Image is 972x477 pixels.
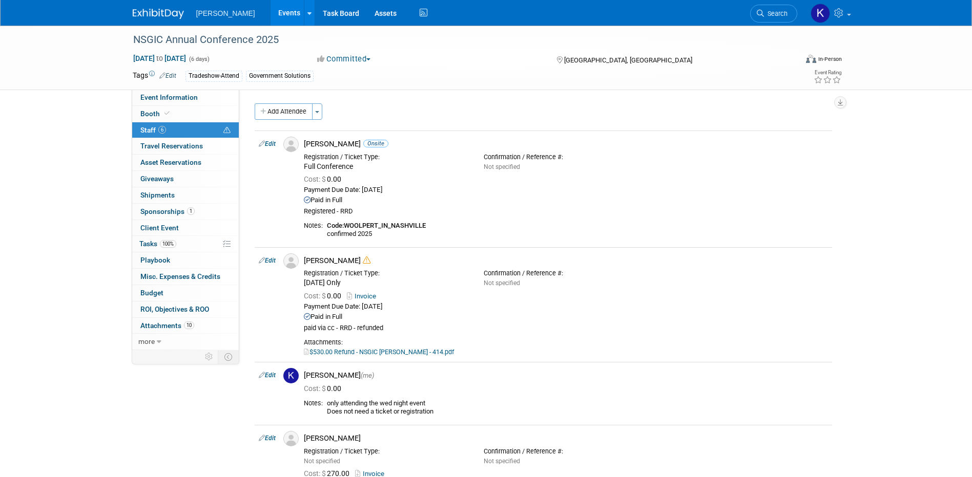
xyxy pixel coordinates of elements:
[140,175,174,183] span: Giveaways
[304,196,828,205] div: Paid in Full
[140,305,209,313] span: ROI, Objectives & ROO
[304,292,327,300] span: Cost: $
[159,72,176,79] a: Edit
[283,137,299,152] img: Associate-Profile-5.png
[304,278,468,288] div: [DATE] Only
[140,289,163,297] span: Budget
[187,207,195,215] span: 1
[132,187,239,203] a: Shipments
[304,186,828,194] div: Payment Due Date: [DATE]
[283,253,299,269] img: Associate-Profile-5.png
[259,435,276,442] a: Edit
[158,126,166,134] span: 6
[132,285,239,301] a: Budget
[132,220,239,236] a: Client Event
[304,324,828,333] div: paid via cc - RRD - refunded
[304,269,468,277] div: Registration / Ticket Type:
[132,155,239,170] a: Asset Reservations
[304,399,323,407] div: Notes:
[304,256,828,266] div: [PERSON_NAME]
[304,175,327,183] span: Cost: $
[132,334,239,350] a: more
[185,71,242,81] div: Tradeshow-Attend
[132,106,239,122] a: Booth
[259,372,276,379] a: Edit
[304,384,327,393] span: Cost: $
[304,447,468,456] div: Registration / Ticket Type:
[155,54,164,62] span: to
[255,103,313,120] button: Add Attendee
[132,301,239,317] a: ROI, Objectives & ROO
[484,279,520,287] span: Not specified
[133,9,184,19] img: ExhibitDay
[132,171,239,187] a: Giveaways
[811,4,830,23] img: Kim Hansen
[188,56,210,62] span: (6 days)
[564,56,692,64] span: [GEOGRAPHIC_DATA], [GEOGRAPHIC_DATA]
[132,204,239,220] a: Sponsorships1
[140,321,194,330] span: Attachments
[361,372,374,379] span: (me)
[283,431,299,446] img: Associate-Profile-5.png
[484,458,520,465] span: Not specified
[304,458,340,465] span: Not specified
[223,126,231,135] span: Potential Scheduling Conflict -- at least one attendee is tagged in another overlapping event.
[818,55,842,63] div: In-Person
[132,138,239,154] a: Travel Reservations
[304,207,828,216] div: Registered - RRD
[304,162,468,171] div: Full Conference
[304,153,468,161] div: Registration / Ticket Type:
[184,321,194,329] span: 10
[484,153,648,161] div: Confirmation / Reference #:
[132,90,239,105] a: Event Information
[484,163,520,170] span: Not specified
[344,222,426,229] b: WOOLPERT_IN_NASHVILLE
[196,9,255,17] span: [PERSON_NAME]
[139,240,176,248] span: Tasks
[160,240,176,248] span: 100%
[304,371,828,380] div: [PERSON_NAME]
[140,110,172,118] span: Booth
[140,191,175,199] span: Shipments
[327,399,828,416] div: only attending the wed night event Does not need a ticket or registration
[484,447,648,456] div: Confirmation / Reference #:
[737,53,842,69] div: Event Format
[140,142,203,150] span: Travel Reservations
[363,256,370,264] i: Double-book Warning!
[304,384,345,393] span: 0.00
[814,70,841,75] div: Event Rating
[363,140,388,147] span: Onsite
[130,31,782,49] div: NSGIC Annual Conference 2025
[259,140,276,147] a: Edit
[132,252,239,268] a: Playbook
[304,292,345,300] span: 0.00
[484,269,648,277] div: Confirmation / Reference #:
[132,318,239,334] a: Attachments10
[140,224,179,232] span: Client Event
[347,292,380,300] a: Invoice
[304,338,828,346] div: Attachments:
[304,175,345,183] span: 0.00
[304,313,828,321] div: Paid in Full
[806,55,816,63] img: Format-Inperson.png
[327,222,344,229] b: Code:
[140,272,220,280] span: Misc. Expenses & Credits
[283,368,299,383] img: K.jpg
[140,207,195,215] span: Sponsorships
[218,350,239,363] td: Toggle Event Tabs
[164,111,170,116] i: Booth reservation complete
[200,350,218,363] td: Personalize Event Tab Strip
[327,222,828,238] div: confirmed 2025
[314,54,375,64] button: Committed
[259,257,276,264] a: Edit
[304,348,454,356] a: $530.00 Refund - NSGIC [PERSON_NAME] - 414.pdf
[304,139,828,149] div: [PERSON_NAME]
[304,302,828,311] div: Payment Due Date: [DATE]
[304,433,828,443] div: [PERSON_NAME]
[140,93,198,101] span: Event Information
[140,256,170,264] span: Playbook
[138,337,155,345] span: more
[133,54,187,63] span: [DATE] [DATE]
[750,5,797,23] a: Search
[133,70,176,82] td: Tags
